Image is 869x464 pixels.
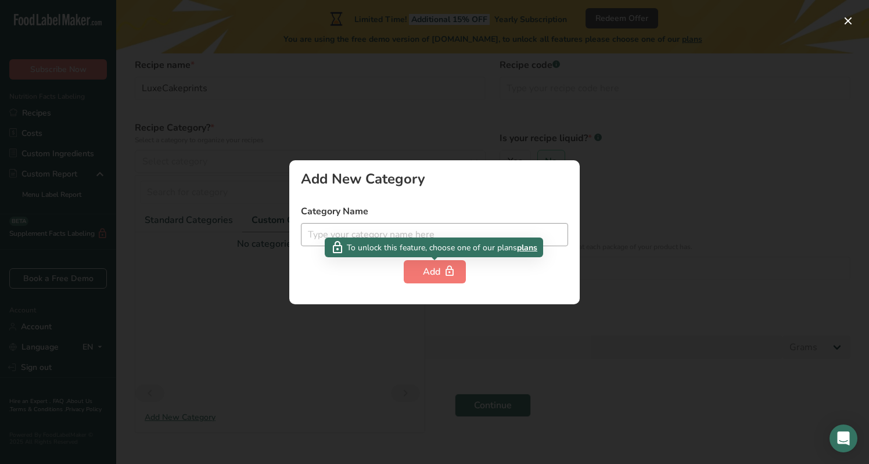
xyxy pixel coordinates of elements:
[301,223,568,246] input: Type your category name here
[423,265,447,279] div: Add
[301,204,568,218] label: Category Name
[404,260,466,283] button: Add
[347,242,517,254] span: To unlock this feature, choose one of our plans
[830,425,857,452] div: Open Intercom Messenger
[517,242,537,254] span: plans
[301,172,568,186] div: Add New Category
